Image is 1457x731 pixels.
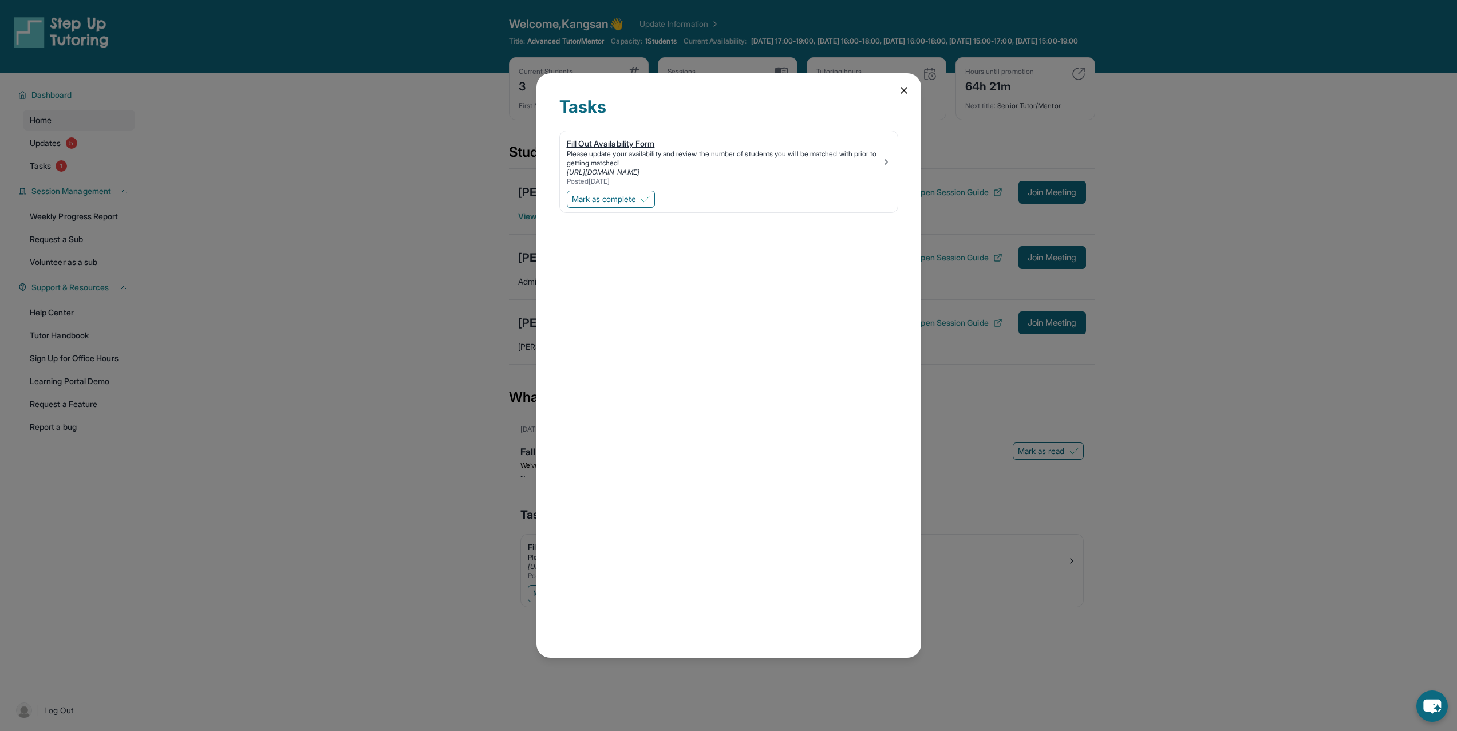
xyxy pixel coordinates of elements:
button: Mark as complete [567,191,655,208]
button: chat-button [1416,690,1448,722]
span: Mark as complete [572,193,636,205]
a: Fill Out Availability FormPlease update your availability and review the number of students you w... [560,131,898,188]
div: Please update your availability and review the number of students you will be matched with prior ... [567,149,882,168]
div: Posted [DATE] [567,177,882,186]
a: [URL][DOMAIN_NAME] [567,168,639,176]
div: Tasks [559,96,898,131]
img: Mark as complete [641,195,650,204]
div: Fill Out Availability Form [567,138,882,149]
